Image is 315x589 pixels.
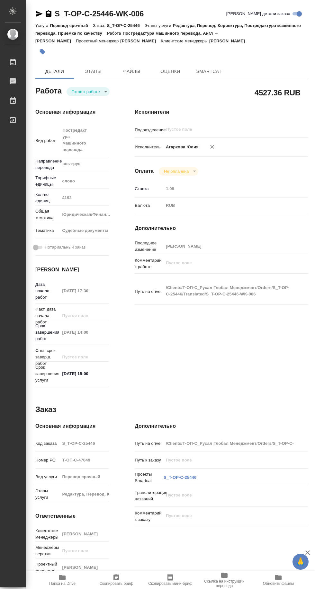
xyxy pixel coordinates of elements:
h4: Основная информация [35,422,109,430]
button: Скопировать ссылку для ЯМессенджера [35,10,43,18]
p: Путь на drive [135,440,164,447]
input: Пустое поле [60,529,109,539]
p: Вид услуги [35,474,60,480]
button: Удалить исполнителя [205,140,219,154]
h4: Дополнительно [135,224,308,232]
p: [PERSON_NAME] [120,39,161,43]
h4: Дополнительно [135,422,308,430]
span: Ссылка на инструкции перевода [201,579,248,588]
p: Последнее изменение [135,240,164,253]
p: Тематика [35,227,60,234]
p: Валюта [135,202,164,209]
input: Пустое поле [164,184,293,193]
p: Проекты Smartcat [135,471,164,484]
p: Заказ: [93,23,107,28]
p: Срок завершения услуги [35,364,60,383]
button: Скопировать ссылку [45,10,52,18]
button: Скопировать бриф [89,571,143,589]
input: Пустое поле [60,455,109,465]
span: [PERSON_NAME] детали заказа [226,11,290,17]
input: Пустое поле [60,352,109,362]
span: Файлы [116,67,147,75]
span: SmartCat [194,67,224,75]
p: Клиентские менеджеры [161,39,209,43]
input: ✎ Введи что-нибудь [60,369,109,378]
button: Добавить тэг [35,45,50,59]
input: Пустое поле [60,489,109,499]
p: Тарифные единицы [35,175,60,188]
h4: [PERSON_NAME] [35,266,109,274]
span: Скопировать мини-бриф [148,581,192,586]
div: Юридическая/Финансовая [60,209,118,220]
button: Ссылка на инструкции перевода [197,571,251,589]
p: Комментарий к работе [135,257,164,270]
input: Пустое поле [60,286,109,295]
button: Обновить файлы [251,571,305,589]
input: Пустое поле [164,242,293,251]
span: Обновить файлы [263,581,294,586]
p: Транслитерация названий [135,489,164,502]
input: Пустое поле [166,126,278,133]
textarea: /Clients/Т-ОП-С_Русал Глобал Менеджмент/Orders/S_T-OP-C-25446/Translated/S_T-OP-C-25446-WK-006 [164,282,293,300]
a: S_T-OP-C-25446-WK-006 [55,9,144,18]
p: Услуга [35,23,50,28]
button: Скопировать мини-бриф [143,571,197,589]
p: Номер РО [35,457,60,463]
span: Этапы [78,67,109,75]
input: Пустое поле [60,311,109,320]
p: Этапы услуги [35,488,60,501]
span: Папка на Drive [49,581,76,586]
a: S_T-OP-C-25446 [164,475,196,480]
h4: Основная информация [35,108,109,116]
span: Оценки [155,67,186,75]
p: Этапы услуги [145,23,173,28]
h2: Заказ [35,404,56,415]
p: Путь на drive [135,288,164,295]
div: Готов к работе [159,167,198,176]
h2: Работа [35,84,62,96]
p: Общая тематика [35,208,60,221]
p: S_T-OP-C-25446 [107,23,144,28]
p: Код заказа [35,440,60,447]
button: Папка на Drive [35,571,89,589]
p: [PERSON_NAME] [209,39,250,43]
p: Клиентские менеджеры [35,528,60,541]
input: Пустое поле [60,439,109,448]
span: 🙏 [295,555,306,568]
div: Судебные документы [60,225,118,236]
input: Пустое поле [164,439,293,448]
button: Готов к работе [70,89,102,94]
p: Ставка [135,186,164,192]
input: Пустое поле [164,455,293,465]
button: 🙏 [292,554,309,570]
p: Комментарий к заказу [135,510,164,523]
div: RUB [164,200,293,211]
h2: 4527.36 RUB [255,87,301,98]
input: Пустое поле [60,546,109,555]
p: Постредактура машинного перевода, Англ → [PERSON_NAME] [35,31,218,43]
p: Перевод срочный [50,23,93,28]
p: Подразделение [135,127,164,133]
input: Пустое поле [60,472,109,481]
p: Срок завершения работ [35,323,60,342]
p: Работа [107,31,123,36]
h4: Оплата [135,167,154,175]
h4: Исполнители [135,108,308,116]
div: Готов к работе [67,87,110,96]
p: Менеджеры верстки [35,544,60,557]
span: Скопировать бриф [99,581,133,586]
p: Путь к заказу [135,457,164,463]
div: слово [60,176,118,187]
p: Вид работ [35,137,60,144]
span: Нотариальный заказ [45,244,85,251]
span: Детали [39,67,70,75]
p: Дата начала работ [35,281,60,301]
p: Факт. дата начала работ [35,306,60,325]
input: Пустое поле [60,193,109,202]
button: Не оплачена [162,169,191,174]
p: Агаркова Юлия [164,144,199,150]
input: Пустое поле [60,328,109,337]
p: Проектный менеджер [35,561,60,574]
p: Факт. срок заверш. работ [35,347,60,367]
h4: Ответственные [35,512,109,520]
